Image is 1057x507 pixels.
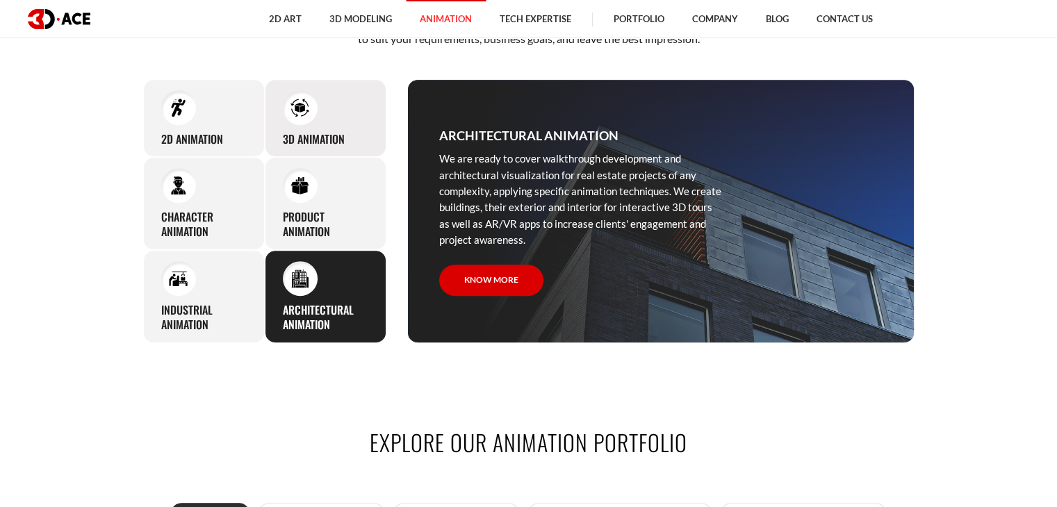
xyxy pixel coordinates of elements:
[169,176,188,195] img: Character animation
[161,210,247,239] h3: Character animation
[290,98,309,117] img: 3D Animation
[283,303,368,332] h3: Architectural animation
[169,98,188,117] img: 2D Animation
[439,265,543,296] a: Know more
[439,126,618,145] h3: Architectural animation
[161,132,223,147] h3: 2D Animation
[283,132,345,147] h3: 3D Animation
[161,303,247,332] h3: Industrial animation
[283,210,368,239] h3: Product animation
[290,269,309,288] img: Architectural animation
[439,151,724,248] p: We are ready to cover walkthrough development and architectural visualization for real estate pro...
[143,426,915,458] h2: Explore our animation portfolio
[28,9,90,29] img: logo dark
[169,269,188,288] img: Industrial animation
[290,176,309,195] img: Product animation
